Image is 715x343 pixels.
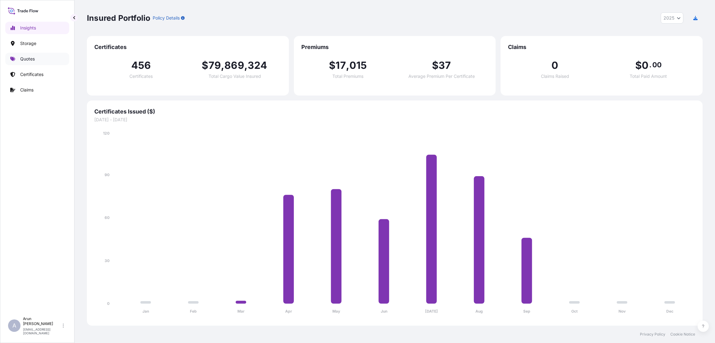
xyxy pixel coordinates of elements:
[105,215,110,220] tspan: 60
[20,56,35,62] p: Quotes
[332,309,340,314] tspan: May
[209,74,261,78] span: Total Cargo Value Insured
[107,301,110,306] tspan: 0
[209,60,221,70] span: 79
[202,60,208,70] span: $
[301,43,488,51] span: Premiums
[381,309,387,314] tspan: Jun
[332,74,363,78] span: Total Premiums
[20,25,36,31] p: Insights
[346,60,349,70] span: ,
[20,71,43,78] p: Certificates
[129,74,153,78] span: Certificates
[475,309,483,314] tspan: Aug
[551,60,558,70] span: 0
[244,60,248,70] span: ,
[237,309,245,314] tspan: Mar
[618,309,626,314] tspan: Nov
[94,43,281,51] span: Certificates
[5,22,69,34] a: Insights
[523,309,530,314] tspan: Sep
[408,74,475,78] span: Average Premium Per Certificate
[153,15,180,21] p: Policy Details
[635,60,642,70] span: $
[541,74,569,78] span: Claims Raised
[661,12,683,24] button: Year Selector
[20,40,36,47] p: Storage
[670,332,695,337] a: Cookie Notice
[94,117,695,123] span: [DATE] - [DATE]
[5,53,69,65] a: Quotes
[5,37,69,50] a: Storage
[666,309,673,314] tspan: Dec
[105,172,110,177] tspan: 90
[630,74,667,78] span: Total Paid Amount
[640,332,665,337] a: Privacy Policy
[652,62,662,67] span: 00
[12,323,16,329] span: A
[103,131,110,136] tspan: 120
[105,258,110,263] tspan: 30
[23,327,61,335] p: [EMAIL_ADDRESS][DOMAIN_NAME]
[571,309,578,314] tspan: Oct
[23,316,61,326] p: Arun [PERSON_NAME]
[5,84,69,96] a: Claims
[642,60,649,70] span: 0
[20,87,34,93] p: Claims
[663,15,674,21] span: 2025
[248,60,268,70] span: 324
[5,68,69,81] a: Certificates
[438,60,451,70] span: 37
[94,108,695,115] span: Certificates Issued ($)
[285,309,292,314] tspan: Apr
[508,43,695,51] span: Claims
[425,309,438,314] tspan: [DATE]
[142,309,149,314] tspan: Jan
[329,60,335,70] span: $
[221,60,224,70] span: ,
[649,62,651,67] span: .
[224,60,244,70] span: 869
[190,309,197,314] tspan: Feb
[87,13,150,23] p: Insured Portfolio
[131,60,151,70] span: 456
[432,60,438,70] span: $
[349,60,367,70] span: 015
[335,60,346,70] span: 17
